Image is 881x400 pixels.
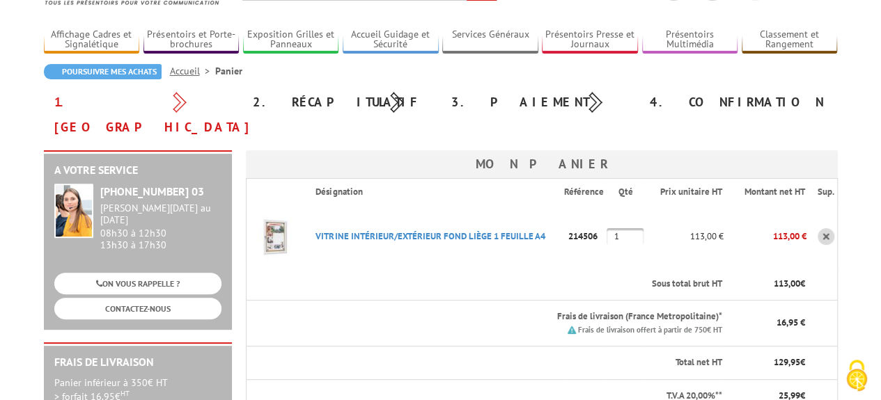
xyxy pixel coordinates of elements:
a: Classement et Rangement [742,29,838,51]
a: Présentoirs et Porte-brochures [143,29,240,51]
p: € [735,356,804,369]
strong: [PHONE_NUMBER] 03 [100,184,204,198]
img: picto.png [568,326,576,334]
div: 4. Confirmation [639,90,838,115]
a: Accueil Guidage et Sécurité [343,29,439,51]
img: Cookies (fenêtre modale) [839,358,874,393]
div: 3. Paiement [441,90,639,115]
a: Présentoirs Presse et Journaux [542,29,638,51]
div: 1. [GEOGRAPHIC_DATA] [44,90,242,140]
p: 113,00 € [646,224,724,248]
p: 113,00 € [724,224,806,248]
p: Prix unitaire HT [657,186,722,199]
th: Qté [607,179,646,205]
span: 113,00 [773,278,800,289]
img: widget-service.jpg [54,184,93,238]
p: Montant net HT [735,186,804,199]
sup: HT [120,388,130,398]
th: Sup. [806,179,837,205]
a: ON VOUS RAPPELLE ? [54,273,221,294]
p: Référence [563,186,605,199]
a: Exposition Grilles et Panneaux [243,29,339,51]
li: Panier [215,64,242,78]
th: Désignation [304,179,563,205]
a: VITRINE INTéRIEUR/EXTéRIEUR FOND LIèGE 1 FEUILLE A4 [315,230,545,242]
a: Affichage Cadres et Signalétique [44,29,140,51]
div: 08h30 à 12h30 13h30 à 17h30 [100,202,221,250]
h3: Mon panier [246,150,838,178]
a: Services Généraux [442,29,538,51]
small: Frais de livraison offert à partir de 750€ HT [578,325,722,335]
span: 129,95 [773,356,800,368]
a: Présentoirs Multimédia [642,29,738,51]
p: Frais de livraison (France Metropolitaine)* [315,310,722,323]
span: 16,95 € [776,317,804,328]
p: € [735,278,804,291]
h2: A votre service [54,164,221,177]
p: Total net HT [258,356,722,369]
a: CONTACTEZ-NOUS [54,298,221,319]
a: Accueil [170,65,215,77]
div: [PERSON_NAME][DATE] au [DATE] [100,202,221,226]
h2: Frais de Livraison [54,356,221,369]
a: Poursuivre mes achats [44,64,162,79]
p: 214506 [563,224,607,248]
div: 2. Récapitulatif [242,90,441,115]
th: Sous total brut HT [304,268,724,301]
button: Cookies (fenêtre modale) [832,353,881,400]
img: VITRINE INTéRIEUR/EXTéRIEUR FOND LIèGE 1 FEUILLE A4 [247,209,302,264]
